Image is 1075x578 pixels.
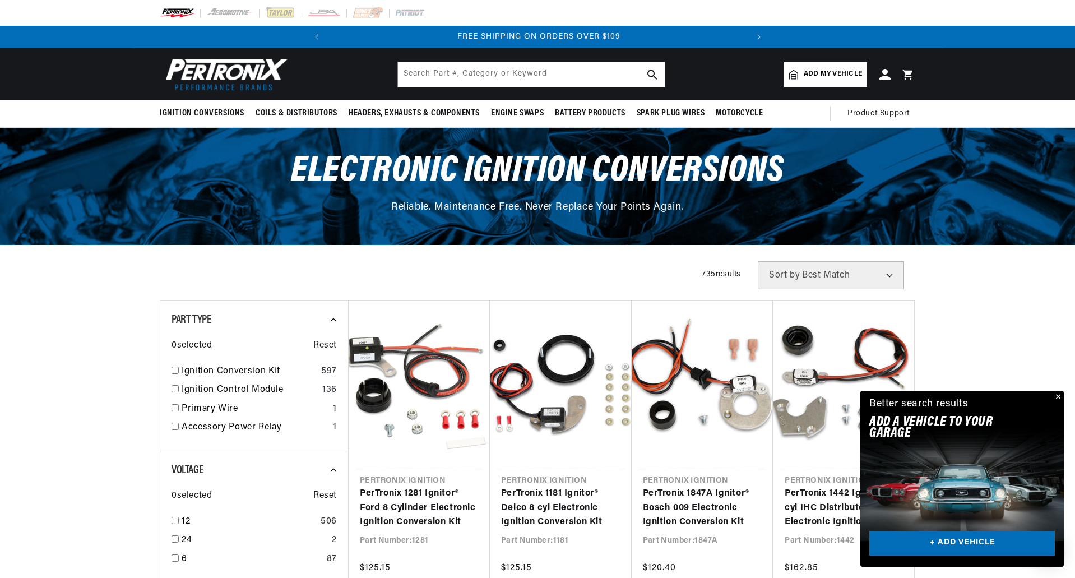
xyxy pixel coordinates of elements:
a: 24 [182,533,327,548]
span: Battery Products [555,108,625,119]
summary: Spark Plug Wires [631,100,711,127]
a: Shipping FAQs [11,188,213,205]
span: Product Support [847,108,910,120]
span: Headers, Exhausts & Components [349,108,480,119]
span: 735 results [702,270,741,279]
span: Reset [313,339,337,353]
summary: Battery Products [549,100,631,127]
div: Better search results [869,396,969,413]
span: Ignition Conversions [160,108,244,119]
span: 0 selected [172,489,212,503]
div: 2 of 2 [329,31,749,43]
span: Voltage [172,465,203,476]
span: Spark Plug Wires [637,108,705,119]
a: Orders FAQ [11,234,213,251]
button: Translation missing: en.sections.announcements.previous_announcement [305,26,328,48]
div: JBA Performance Exhaust [11,124,213,135]
span: Motorcycle [716,108,763,119]
a: 6 [182,552,322,567]
a: PerTronix 1847A Ignitor® Bosch 009 Electronic Ignition Conversion Kit [643,487,762,530]
a: Ignition Control Module [182,383,318,397]
span: Sort by [769,271,800,280]
img: Pertronix [160,55,289,94]
a: POWERED BY ENCHANT [154,323,216,334]
button: Contact Us [11,300,213,320]
input: Search Part #, Category or Keyword [398,62,665,87]
span: Engine Swaps [491,108,544,119]
a: Primary Wire [182,402,328,417]
span: FREE SHIPPING ON ORDERS OVER $109 [457,33,620,41]
div: Announcement [329,31,749,43]
div: Ignition Products [11,78,213,89]
select: Sort by [758,261,904,289]
a: Ignition Conversion Kit [182,364,317,379]
span: Reset [313,489,337,503]
div: Shipping [11,170,213,181]
div: 1 [333,420,337,435]
span: Add my vehicle [804,69,862,80]
button: Close [1050,391,1064,404]
div: Orders [11,216,213,227]
summary: Coils & Distributors [250,100,343,127]
summary: Motorcycle [710,100,768,127]
a: + ADD VEHICLE [869,531,1055,556]
summary: Ignition Conversions [160,100,250,127]
div: 506 [321,515,337,529]
span: Part Type [172,315,211,326]
div: 136 [322,383,337,397]
a: Payment, Pricing, and Promotions FAQ [11,280,213,298]
div: Payment, Pricing, and Promotions [11,263,213,274]
summary: Product Support [847,100,915,127]
span: Electronic Ignition Conversions [291,153,784,189]
button: Translation missing: en.sections.announcements.next_announcement [748,26,770,48]
summary: Engine Swaps [485,100,549,127]
div: 87 [327,552,337,567]
a: FAQ [11,95,213,113]
a: PerTronix 1442 Ignitor® 4 cyl IHC Distributor Electronic Ignition Conversion Kit [785,487,903,530]
span: Coils & Distributors [256,108,337,119]
div: 2 [332,533,337,548]
slideshow-component: Translation missing: en.sections.announcements.announcement_bar [132,26,943,48]
a: PerTronix 1181 Ignitor® Delco 8 cyl Electronic Ignition Conversion Kit [501,487,620,530]
div: 1 [333,402,337,417]
summary: Headers, Exhausts & Components [343,100,485,127]
a: Accessory Power Relay [182,420,328,435]
span: 0 selected [172,339,212,353]
a: PerTronix 1281 Ignitor® Ford 8 Cylinder Electronic Ignition Conversion Kit [360,487,479,530]
a: Add my vehicle [784,62,867,87]
div: 597 [321,364,337,379]
h2: Add A VEHICLE to your garage [869,417,1027,440]
span: Reliable. Maintenance Free. Never Replace Your Points Again. [391,202,684,212]
a: FAQs [11,142,213,159]
button: search button [640,62,665,87]
a: 12 [182,515,316,529]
